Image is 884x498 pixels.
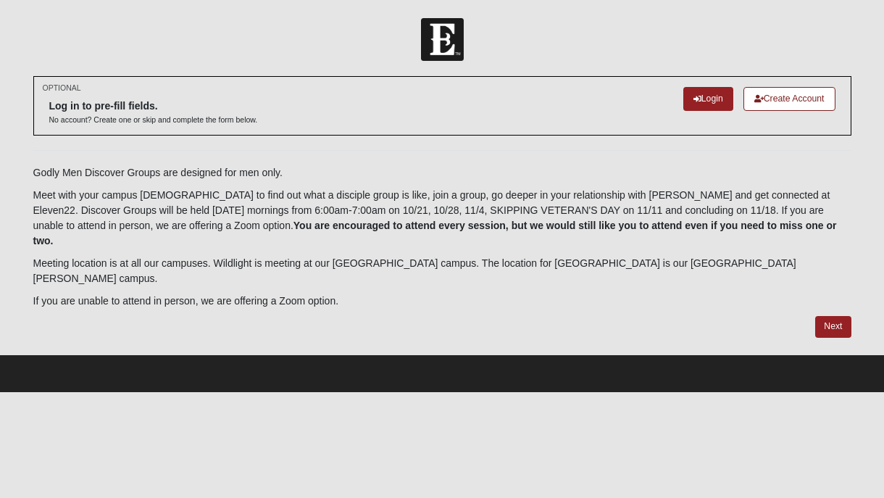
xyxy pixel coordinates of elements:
[49,100,258,112] h6: Log in to pre-fill fields.
[815,316,851,337] a: Next
[43,83,81,94] small: OPTIONAL
[421,18,464,61] img: Church of Eleven22 Logo
[683,87,733,111] a: Login
[33,256,851,286] p: Meeting location is at all our campuses. Wildlight is meeting at our [GEOGRAPHIC_DATA] campus. Th...
[33,294,851,309] p: If you are unable to attend in person, we are offering a Zoom option.
[33,220,837,246] b: You are encouraged to attend every session, but we would still like you to attend even if you nee...
[33,165,851,180] p: Godly Men Discover Groups are designed for men only.
[49,115,258,125] p: No account? Create one or skip and complete the form below.
[743,87,835,111] a: Create Account
[33,188,851,249] p: Meet with your campus [DEMOGRAPHIC_DATA] to find out what a disciple group is like, join a group,...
